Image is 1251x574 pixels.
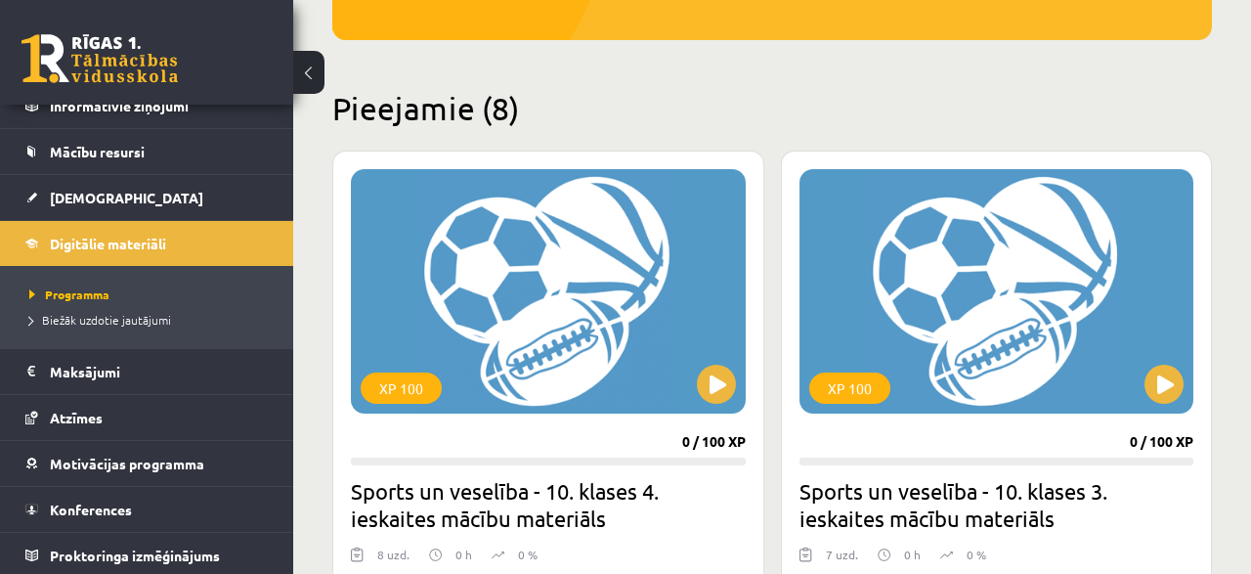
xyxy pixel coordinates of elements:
[332,89,1212,127] h2: Pieejamie (8)
[25,395,269,440] a: Atzīmes
[25,487,269,532] a: Konferences
[809,373,890,404] div: XP 100
[25,221,269,266] a: Digitālie materiāli
[29,312,171,328] span: Biežāk uzdotie jautājumi
[25,441,269,486] a: Motivācijas programma
[361,373,442,404] div: XP 100
[967,546,986,563] p: 0 %
[25,129,269,174] a: Mācību resursi
[25,349,269,394] a: Maksājumi
[22,34,178,83] a: Rīgas 1. Tālmācības vidusskola
[50,547,220,564] span: Proktoringa izmēģinājums
[29,286,274,303] a: Programma
[50,455,204,472] span: Motivācijas programma
[351,477,746,532] h2: Sports un veselība - 10. klases 4. ieskaites mācību materiāls
[29,311,274,329] a: Biežāk uzdotie jautājumi
[25,175,269,220] a: [DEMOGRAPHIC_DATA]
[455,546,472,563] p: 0 h
[25,83,269,128] a: Informatīvie ziņojumi
[50,189,203,206] span: [DEMOGRAPHIC_DATA]
[50,501,132,518] span: Konferences
[799,477,1194,532] h2: Sports un veselība - 10. klases 3. ieskaites mācību materiāls
[50,349,269,394] legend: Maksājumi
[50,235,166,252] span: Digitālie materiāli
[50,409,103,426] span: Atzīmes
[50,83,269,128] legend: Informatīvie ziņojumi
[50,143,145,160] span: Mācību resursi
[904,546,921,563] p: 0 h
[518,546,538,563] p: 0 %
[29,287,109,302] span: Programma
